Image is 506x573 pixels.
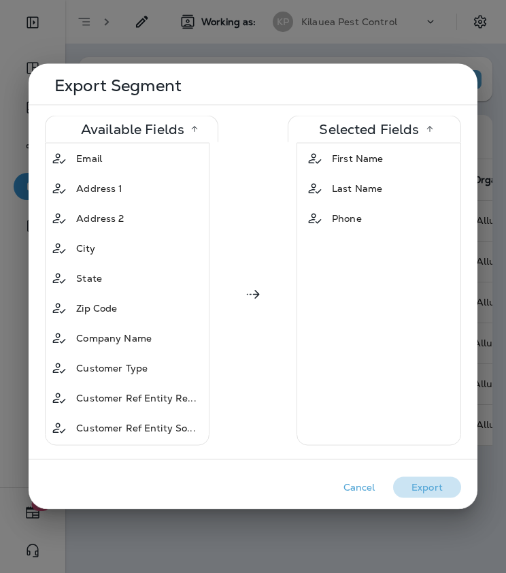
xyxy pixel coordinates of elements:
[332,152,383,165] span: First Name
[184,119,205,140] button: Sort by name
[76,421,196,435] span: Customer Ref Entity So...
[76,182,122,195] span: Address 1
[332,212,362,225] span: Phone
[76,212,124,225] span: Address 2
[319,124,419,135] p: Selected Fields
[76,272,102,285] span: State
[76,242,95,255] span: City
[76,301,117,315] span: Zip Code
[76,331,152,345] span: Company Name
[76,152,102,165] span: Email
[332,182,382,195] span: Last Name
[325,477,393,498] button: Cancel
[393,477,461,498] button: Export
[76,361,148,375] span: Customer Type
[54,80,456,91] p: Export Segment
[81,124,184,135] p: Available Fields
[76,391,197,405] span: Customer Ref Entity Re...
[420,119,440,140] button: Sort by name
